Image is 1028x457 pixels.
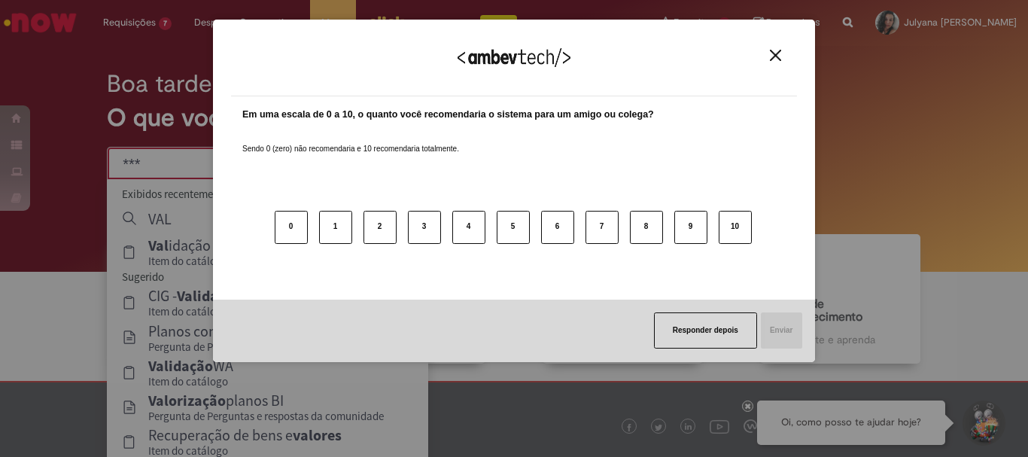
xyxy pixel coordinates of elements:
button: Close [765,49,786,62]
button: 6 [541,211,574,244]
button: 1 [319,211,352,244]
button: 3 [408,211,441,244]
img: Close [770,50,781,61]
button: 4 [452,211,485,244]
button: 5 [497,211,530,244]
button: 2 [363,211,397,244]
button: Responder depois [654,312,757,349]
label: Sendo 0 (zero) não recomendaria e 10 recomendaria totalmente. [242,126,459,154]
button: 10 [719,211,752,244]
button: 8 [630,211,663,244]
img: Logo Ambevtech [458,48,570,67]
label: Em uma escala de 0 a 10, o quanto você recomendaria o sistema para um amigo ou colega? [242,108,654,122]
button: 0 [275,211,308,244]
button: 9 [674,211,707,244]
button: 7 [585,211,619,244]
